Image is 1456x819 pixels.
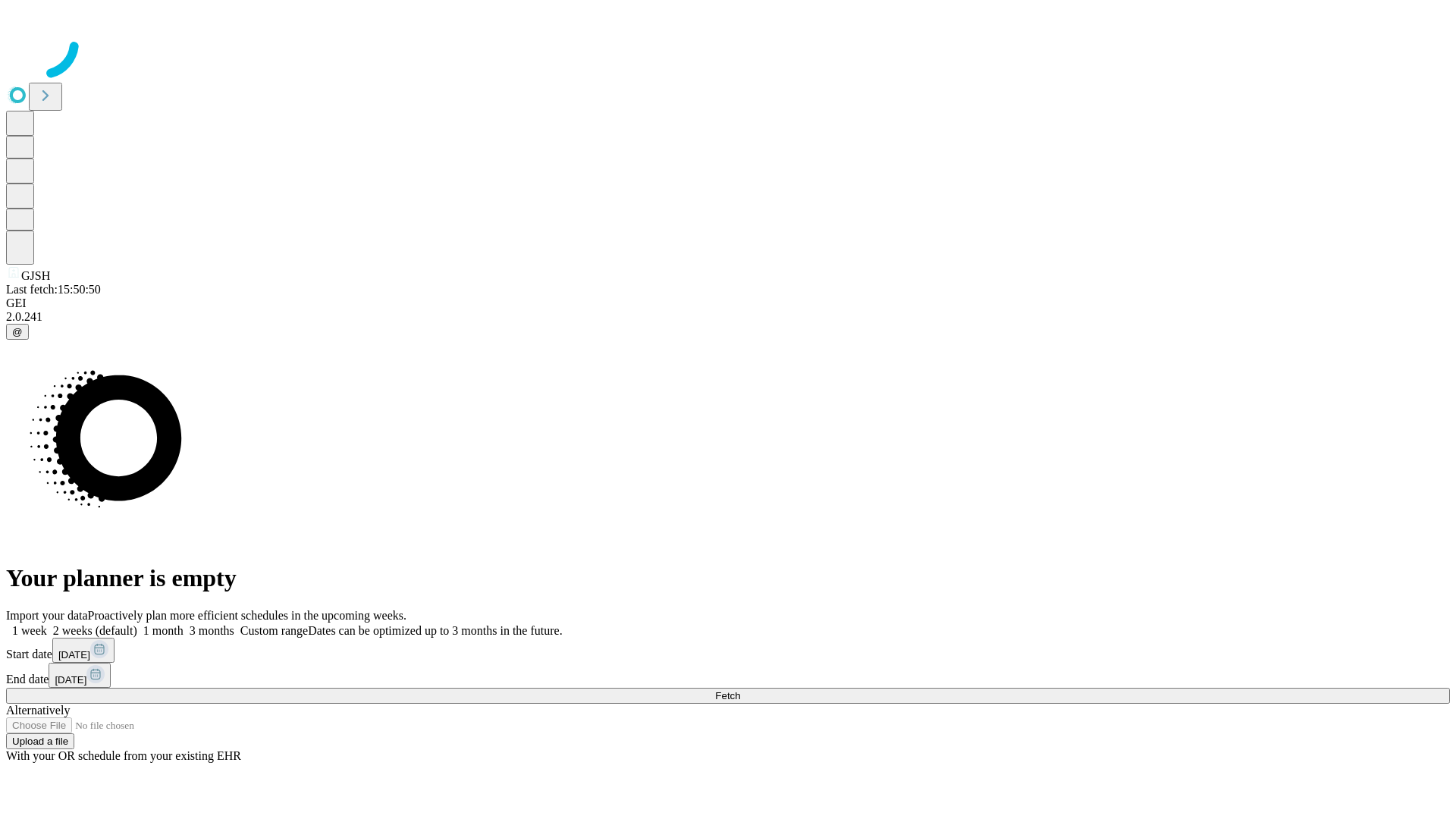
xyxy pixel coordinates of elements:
[190,624,234,637] span: 3 months
[6,733,74,749] button: Upload a file
[6,688,1450,704] button: Fetch
[53,624,137,637] span: 2 weeks (default)
[240,624,308,637] span: Custom range
[6,297,1450,310] div: GEI
[12,624,47,637] span: 1 week
[715,690,740,701] span: Fetch
[6,638,1450,663] div: Start date
[6,564,1450,592] h1: Your planner is empty
[6,663,1450,688] div: End date
[55,674,86,686] span: [DATE]
[6,609,88,622] span: Import your data
[308,624,562,637] span: Dates can be optimized up to 3 months in the future.
[6,283,101,296] span: Last fetch: 15:50:50
[6,310,1450,324] div: 2.0.241
[88,609,406,622] span: Proactively plan more efficient schedules in the upcoming weeks.
[12,326,23,337] span: @
[6,749,241,762] span: With your OR schedule from your existing EHR
[143,624,184,637] span: 1 month
[58,649,90,661] span: [DATE]
[52,638,115,663] button: [DATE]
[21,269,50,282] span: GJSH
[49,663,111,688] button: [DATE]
[6,324,29,340] button: @
[6,704,70,717] span: Alternatively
